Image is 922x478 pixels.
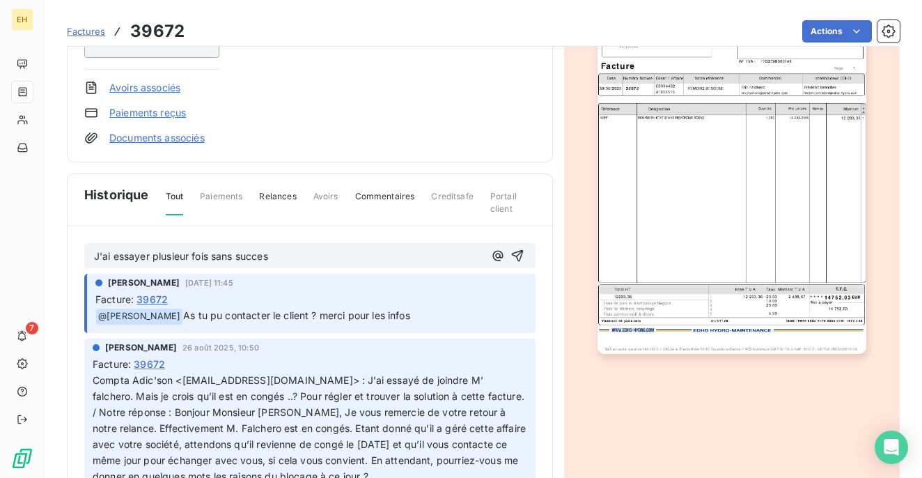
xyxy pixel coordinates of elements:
span: Avoirs [313,190,338,214]
span: [PERSON_NAME] [105,341,177,354]
a: Avoirs associés [109,81,180,95]
span: As tu pu contacter le client ? merci pour les infos [183,309,410,321]
span: Facture : [93,357,131,371]
span: [PERSON_NAME] [108,277,180,289]
span: Tout [166,190,184,215]
a: Paiements reçus [109,106,186,120]
span: [DATE] 11:45 [185,279,233,287]
button: Actions [802,20,872,43]
img: Logo LeanPay [11,447,33,470]
span: 39672 [136,292,168,307]
span: Creditsafe [431,190,474,214]
span: 26 août 2025, 10:50 [182,344,259,352]
a: Factures [67,24,105,38]
span: 39672 [134,357,165,371]
div: EH [11,8,33,31]
span: Historique [84,185,149,204]
span: @ [PERSON_NAME] [96,309,182,325]
span: Portail client [490,190,536,226]
a: Documents associés [109,131,205,145]
span: Paiements [200,190,242,214]
span: Relances [259,190,296,214]
span: Facture : [95,292,134,307]
div: Open Intercom Messenger [875,431,908,464]
span: Factures [67,26,105,37]
h3: 39672 [130,19,185,44]
span: Commentaires [355,190,415,214]
span: J'ai essayer plusieur fois sans succes [94,250,268,262]
span: 7 [26,322,38,334]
